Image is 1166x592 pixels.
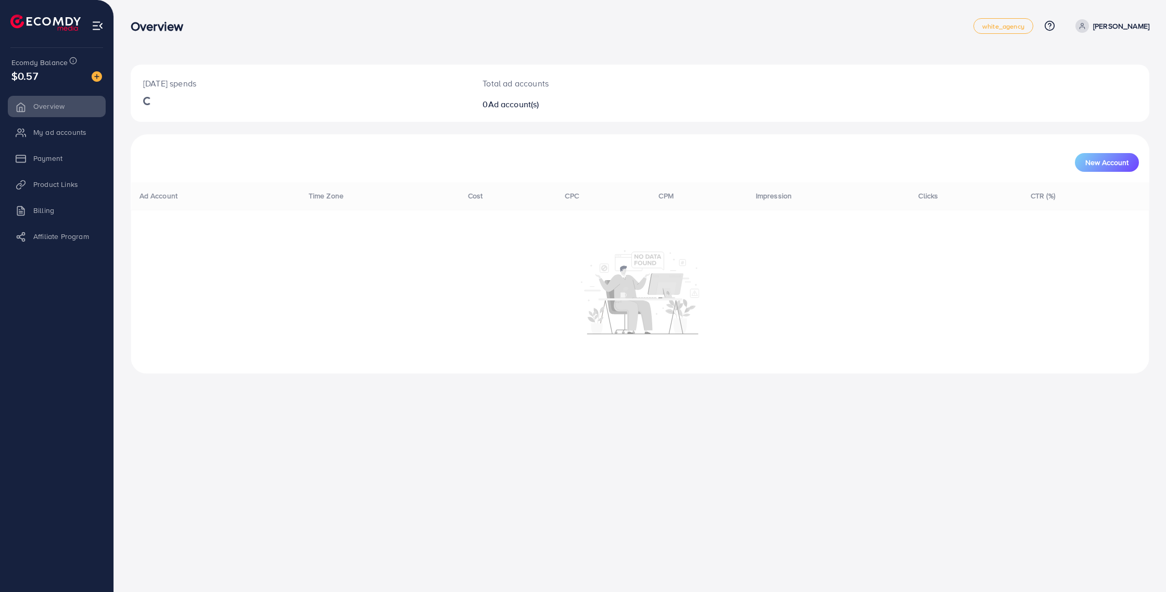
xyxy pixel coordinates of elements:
[982,23,1024,30] span: white_agency
[92,20,104,32] img: menu
[483,99,712,109] h2: 0
[143,77,458,90] p: [DATE] spends
[483,77,712,90] p: Total ad accounts
[488,98,539,110] span: Ad account(s)
[131,19,192,34] h3: Overview
[10,15,81,31] img: logo
[11,57,68,68] span: Ecomdy Balance
[1075,153,1139,172] button: New Account
[1071,19,1149,33] a: [PERSON_NAME]
[92,71,102,82] img: image
[1085,159,1129,166] span: New Account
[1093,20,1149,32] p: [PERSON_NAME]
[973,18,1033,34] a: white_agency
[11,68,38,83] span: $0.57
